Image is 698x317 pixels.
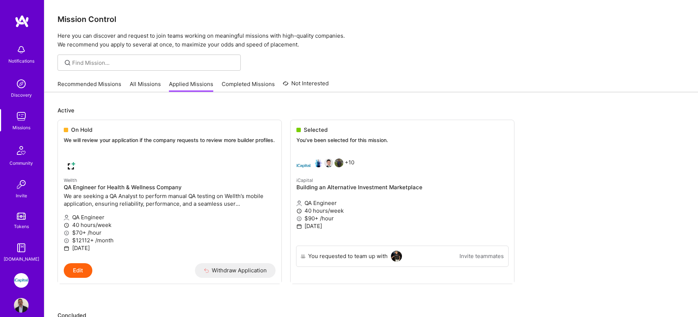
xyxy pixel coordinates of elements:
i: icon SearchGrey [63,59,72,67]
img: bell [14,42,29,57]
img: teamwork [14,109,29,124]
h4: QA Engineer for Health & Wellness Company [64,184,276,191]
div: Notifications [8,57,34,65]
a: Not Interested [283,79,329,92]
div: [DOMAIN_NAME] [4,255,39,263]
p: $12112+ /month [64,236,276,244]
div: Community [10,159,33,167]
div: Missions [12,124,30,131]
i: icon Calendar [64,246,69,251]
img: logo [15,15,29,28]
img: guide book [14,240,29,255]
a: User Avatar [12,298,30,313]
a: Applied Missions [169,80,213,92]
a: Completed Missions [222,80,275,92]
button: Withdraw Application [195,263,276,278]
a: Wellth company logoWellthQA Engineer for Health & Wellness CompanyWe are seeking a QA Analyst to ... [58,153,281,263]
i: icon Applicant [64,215,69,220]
span: On Hold [71,126,92,134]
img: Community [12,142,30,159]
img: User Avatar [14,298,29,313]
p: QA Engineer [64,213,276,221]
img: tokens [17,213,26,220]
p: Here you can discover and request to join teams working on meaningful missions with high-quality ... [58,31,685,49]
p: [DATE] [64,244,276,252]
p: We will review your application if the company requests to review more builder profiles. [64,137,276,144]
a: iCapital: Building an Alternative Investment Marketplace [12,273,30,288]
p: We are seeking a QA Analyst to perform manual QA testing on Wellth’s mobile application, ensuring... [64,192,276,208]
img: discovery [14,77,29,91]
a: Recommended Missions [58,80,121,92]
p: $70+ /hour [64,229,276,236]
i: icon MoneyGray [64,238,69,243]
input: Find Mission... [72,59,235,67]
i: icon MoneyGray [64,230,69,236]
button: Edit [64,263,92,278]
h3: Mission Control [58,15,685,24]
a: All Missions [130,80,161,92]
div: Discovery [11,91,32,99]
div: Tokens [14,223,29,230]
p: Active [58,107,685,114]
small: Wellth [64,178,77,183]
p: 40 hours/week [64,221,276,229]
div: Invite [16,192,27,199]
img: Invite [14,177,29,192]
i: icon Clock [64,223,69,228]
img: iCapital: Building an Alternative Investment Marketplace [14,273,29,288]
img: Wellth company logo [64,158,78,173]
